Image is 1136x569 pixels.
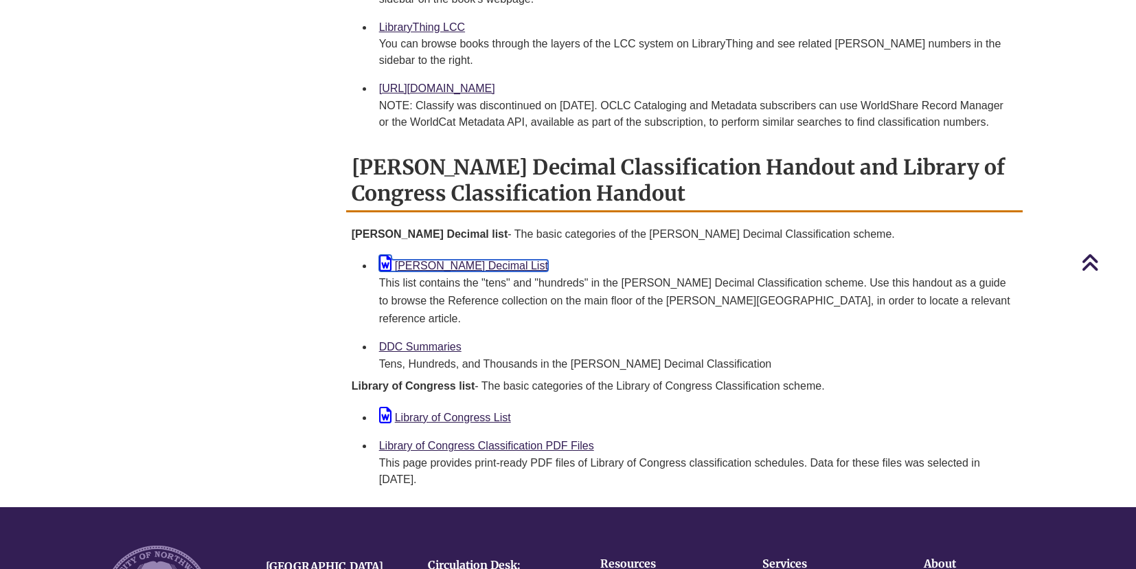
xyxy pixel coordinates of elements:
[379,274,1012,327] div: This list contains the "tens" and "hundreds" in the [PERSON_NAME] Decimal Classification scheme. ...
[379,341,462,353] a: DDC Summaries
[352,378,1017,394] p: - The basic categories of the Library of Congress Classification scheme.
[379,412,511,423] a: Library of Congress List
[1081,253,1133,271] a: Back to Top
[379,356,1012,372] div: Tens, Hundreds, and Thousands in the [PERSON_NAME] Decimal Classification
[379,36,1012,69] div: You can browse books through the layers of the LCC system on LibraryThing and see related [PERSON...
[352,380,475,392] strong: Library of Congress list
[352,226,1017,243] p: - The basic categories of the [PERSON_NAME] Decimal Classification scheme.
[379,21,465,33] a: LibraryThing LCC
[379,82,495,94] a: [URL][DOMAIN_NAME]
[379,98,1012,131] div: NOTE: Classify was discontinued on [DATE]. OCLC Cataloging and Metadata subscribers can use World...
[379,260,548,271] a: [PERSON_NAME] Decimal List
[346,150,1023,212] h2: [PERSON_NAME] Decimal Classification Handout and Library of Congress Classification Handout
[379,455,1012,488] div: This page provides print-ready PDF files of Library of Congress classification schedules. Data fo...
[379,440,594,451] a: Library of Congress Classification PDF Files
[352,228,508,240] strong: [PERSON_NAME] Decimal list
